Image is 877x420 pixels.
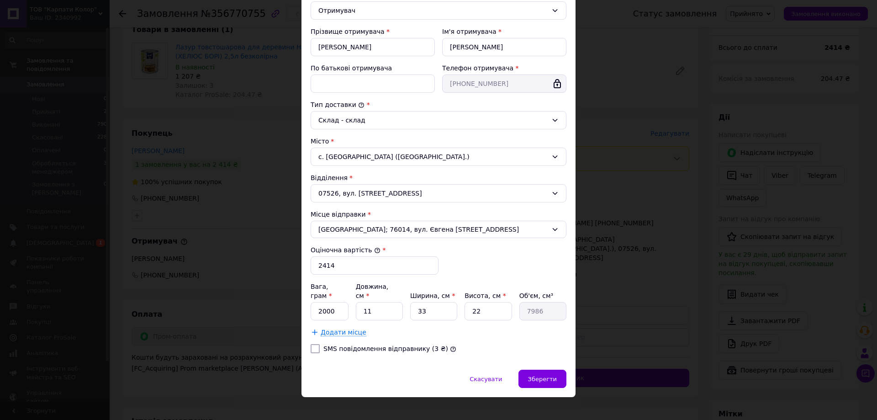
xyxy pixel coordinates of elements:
div: 07526, вул. [STREET_ADDRESS] [311,184,566,202]
label: По батькові отримувача [311,64,392,72]
label: Довжина, см [356,283,389,299]
label: Прізвище отримувача [311,28,385,35]
span: Додати місце [321,329,366,336]
div: Відділення [311,173,566,182]
span: Зберегти [528,376,557,383]
label: SMS повідомлення відправнику (3 ₴) [323,345,448,352]
input: +380 [442,74,566,93]
div: Тип доставки [311,100,566,109]
label: Ширина, см [410,292,455,299]
label: Оціночна вартість [311,246,380,254]
div: Місце відправки [311,210,566,219]
label: Висота, см [465,292,506,299]
span: [GEOGRAPHIC_DATA]; 76014, вул. Євгена [STREET_ADDRESS] [318,225,548,234]
div: Склад - склад [318,115,548,125]
div: Об'єм, см³ [519,291,566,300]
span: Скасувати [470,376,502,383]
div: Місто [311,137,566,146]
label: Телефон отримувача [442,64,513,72]
div: с. [GEOGRAPHIC_DATA] ([GEOGRAPHIC_DATA].) [311,148,566,166]
label: Вага, грам [311,283,332,299]
label: Ім'я отримувача [442,28,497,35]
div: Отримувач [318,5,548,16]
